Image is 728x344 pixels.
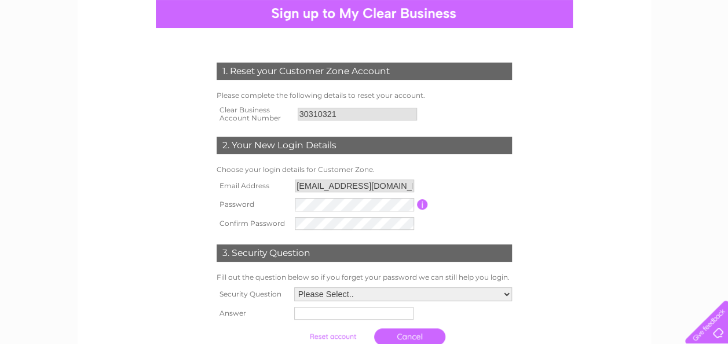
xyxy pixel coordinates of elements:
th: Password [214,195,292,214]
a: 0333 014 3131 [510,6,590,20]
td: Choose your login details for Customer Zone. [214,163,515,177]
td: Fill out the question below so if you forget your password we can still help you login. [214,270,515,284]
a: Water [566,49,588,58]
th: Confirm Password [214,214,292,233]
div: 2. Your New Login Details [217,137,512,154]
th: Email Address [214,177,292,195]
a: Contact [693,49,721,58]
div: 1. Reset your Customer Zone Account [217,63,512,80]
div: 3. Security Question [217,244,512,262]
th: Security Question [214,284,291,304]
th: Clear Business Account Number [214,103,295,126]
td: Please complete the following details to reset your account. [214,89,515,103]
th: Answer [214,304,291,323]
a: Blog [669,49,686,58]
a: Telecoms [627,49,662,58]
img: logo.png [25,30,85,65]
div: Clear Business is a trading name of Verastar Limited (registered in [GEOGRAPHIC_DATA] No. 3667643... [91,6,638,56]
input: Information [417,199,428,210]
a: Energy [595,49,620,58]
